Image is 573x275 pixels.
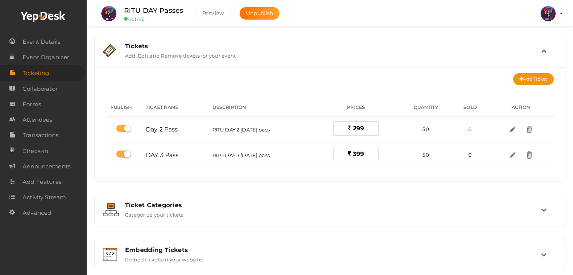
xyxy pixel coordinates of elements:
span: 299 [353,125,364,132]
div: Ticket Categories [125,202,541,209]
span: Forms [23,97,41,112]
span: Attendees [23,112,52,127]
span: Add Features [23,174,61,189]
span: 0 [468,152,472,158]
span: 50 [422,126,429,132]
img: embed.svg [103,248,117,261]
img: N0ZONJMB_small.png [101,6,116,21]
img: delete.svg [526,125,533,133]
span: Event Details [23,34,60,49]
th: Quantity [399,98,452,117]
span: Ticketing [23,66,49,81]
label: RITU DAY Passes [124,5,183,16]
span: 0 [468,126,472,132]
span: Announcements [23,159,70,174]
span: Advanced [23,205,51,220]
a: Ticket Categories Categorize your tickets [98,212,561,219]
label: Add, Edit and Remove tickets for your event [125,50,236,59]
img: delete.svg [526,151,533,159]
th: Description [208,98,313,117]
th: Publish [106,98,141,117]
a: Tickets Add, Edit and Remove tickets for your event [98,53,561,60]
span: 399 [353,150,364,157]
label: Embed tickets in your website. [125,254,203,263]
img: 5BK8ZL5P_small.png [541,6,556,21]
span: Day 2 Pass [146,126,178,133]
th: Ticket Name [141,98,208,117]
span: Transactions [23,128,58,143]
span: Activity Stream [23,190,66,205]
span: 50 [422,152,429,158]
label: Categorize your tickets [125,209,183,218]
small: ACTIVE [124,16,184,22]
a: Embedding Tickets Embed tickets in your website. [98,257,561,264]
span: Unpublish [246,10,273,17]
img: grouping.svg [103,203,119,216]
button: Add Ticket [513,73,554,85]
img: edit.svg [509,151,516,159]
th: Action [488,98,554,117]
div: Embedding Tickets [125,246,541,254]
button: Preview [196,7,231,20]
span: Check-in [23,144,48,159]
div: Tickets [125,43,541,50]
button: Unpublish [240,7,280,20]
span: RITU DAY 2 [DATE] pass [212,127,270,133]
th: Sold [452,98,488,117]
span: RITU DAY 3 [DATE] pass [212,152,270,158]
span: Event Organizer [23,50,69,65]
img: edit.svg [509,125,516,133]
span: Collaborator [23,81,58,96]
span: DAY 3 Pass [146,151,179,159]
img: ticket.svg [103,44,116,57]
th: Prices [313,98,399,117]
